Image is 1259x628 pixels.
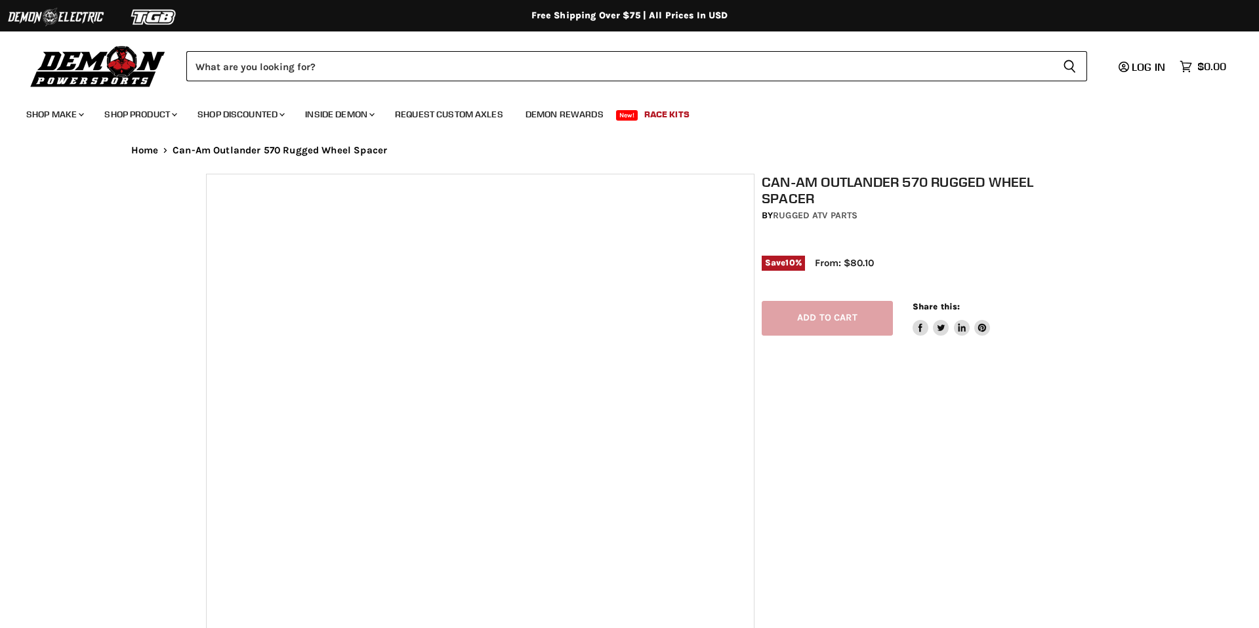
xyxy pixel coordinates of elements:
[105,10,1155,22] div: Free Shipping Over $75 | All Prices In USD
[188,101,293,128] a: Shop Discounted
[1113,61,1173,73] a: Log in
[762,174,1061,206] h1: Can-Am Outlander 570 Rugged Wheel Spacer
[186,51,1052,81] input: Search
[815,257,874,269] span: From: $80.10
[295,101,382,128] a: Inside Demon
[16,96,1223,128] ul: Main menu
[913,302,960,311] span: Share this:
[186,51,1087,81] form: Product
[785,258,795,267] span: 10
[105,5,203,29] img: TGB Logo 2
[762,208,1061,223] div: by
[773,210,857,221] a: Rugged ATV Parts
[26,43,170,89] img: Demon Powersports
[516,101,613,128] a: Demon Rewards
[1132,60,1165,73] span: Log in
[1052,51,1087,81] button: Search
[105,145,1155,156] nav: Breadcrumbs
[634,101,699,128] a: Race Kits
[94,101,185,128] a: Shop Product
[16,101,92,128] a: Shop Make
[1197,60,1226,73] span: $0.00
[7,5,105,29] img: Demon Electric Logo 2
[1173,57,1233,76] a: $0.00
[385,101,513,128] a: Request Custom Axles
[131,145,159,156] a: Home
[616,110,638,121] span: New!
[173,145,387,156] span: Can-Am Outlander 570 Rugged Wheel Spacer
[913,301,991,336] aside: Share this:
[762,256,805,270] span: Save %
